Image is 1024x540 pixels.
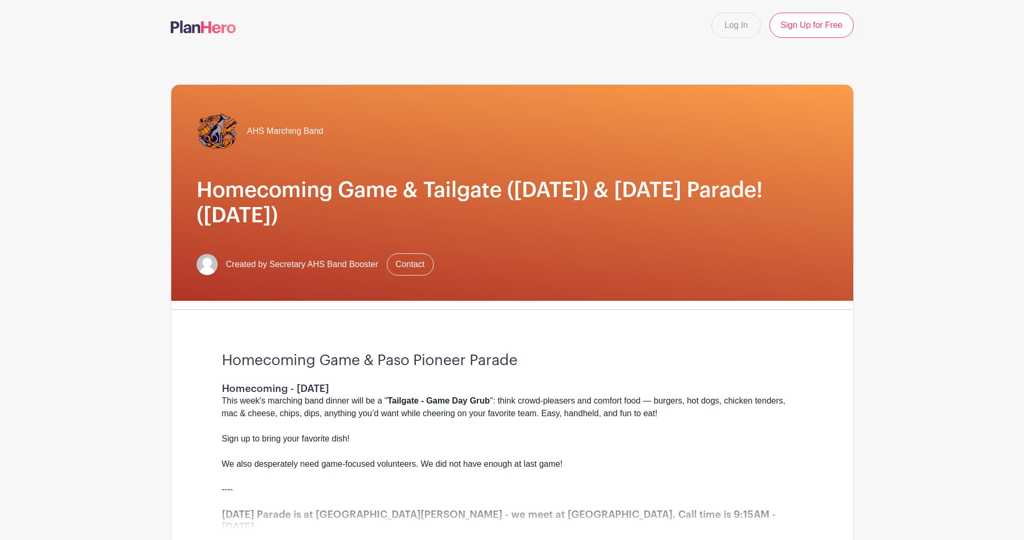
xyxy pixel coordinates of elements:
img: greyhoundsound-logo.png [197,110,239,152]
img: default-ce2991bfa6775e67f084385cd625a349d9dcbb7a52a09fb2fda1e96e2d18dcdb.png [197,254,218,275]
h1: [DATE] Parade is at [GEOGRAPHIC_DATA][PERSON_NAME] - we meet at [GEOGRAPHIC_DATA]. Call time is 9... [222,508,803,533]
a: Contact [387,253,434,276]
div: This week's marching band dinner will be a " ": think crowd-pleasers and comfort food — burgers, ... [222,395,803,508]
a: Log In [711,13,761,38]
h1: Homecoming - [DATE] [222,382,803,395]
a: Sign Up for Free [769,13,853,38]
h1: Homecoming Game & Tailgate ([DATE]) & [DATE] Parade! ([DATE]) [197,178,828,228]
span: AHS Marching Band [247,125,324,138]
img: logo-507f7623f17ff9eddc593b1ce0a138ce2505c220e1c5a4e2b4648c50719b7d32.svg [171,21,236,33]
strong: Tailgate - Game Day Grub [387,396,490,405]
span: Created by Secretary AHS Band Booster [226,258,378,271]
h3: Homecoming Game & Paso Pioneer Parade [222,352,803,370]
